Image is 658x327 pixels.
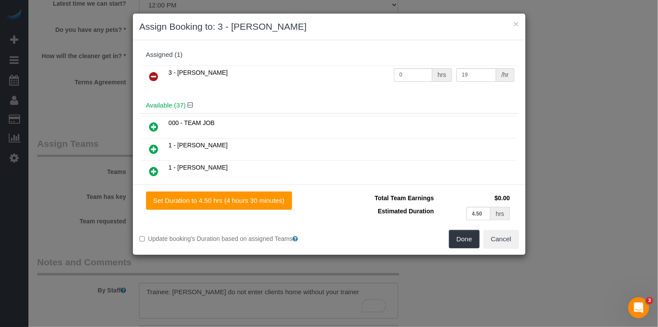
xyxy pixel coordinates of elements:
[169,69,228,76] span: 3 - [PERSON_NAME]
[139,20,519,33] h3: Assign Booking to: 3 - [PERSON_NAME]
[139,234,323,243] label: Update booking's Duration based on assigned Teams
[436,191,512,205] td: $0.00
[628,297,649,318] iframe: Intercom live chat
[169,119,215,126] span: 000 - TEAM JOB
[336,191,436,205] td: Total Team Earnings
[513,19,519,28] button: ×
[169,142,228,149] span: 1 - [PERSON_NAME]
[146,102,512,109] h4: Available (37)
[646,297,653,304] span: 3
[146,191,292,210] button: Set Duration to 4.50 hrs (4 hours 30 minutes)
[449,230,480,248] button: Done
[432,68,452,82] div: hrs
[146,51,512,59] div: Assigned (1)
[169,164,228,171] span: 1 - [PERSON_NAME]
[491,207,510,220] div: hrs
[484,230,519,248] button: Cancel
[378,208,434,215] span: Estimated Duration
[496,68,514,82] div: /hr
[139,236,145,242] input: Update booking's Duration based on assigned Teams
